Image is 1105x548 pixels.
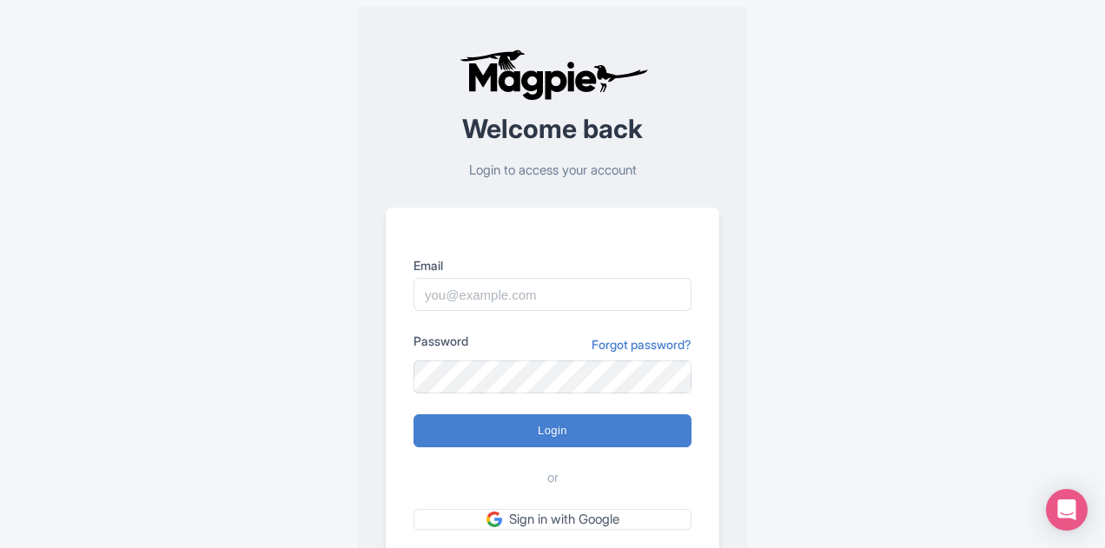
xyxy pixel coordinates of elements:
[386,115,719,143] h2: Welcome back
[414,509,691,531] a: Sign in with Google
[455,49,651,101] img: logo-ab69f6fb50320c5b225c76a69d11143b.png
[414,414,691,447] input: Login
[386,161,719,181] p: Login to access your account
[1046,489,1088,531] div: Open Intercom Messenger
[414,332,468,350] label: Password
[414,256,691,274] label: Email
[592,335,691,353] a: Forgot password?
[414,278,691,311] input: you@example.com
[547,468,559,488] span: or
[486,512,502,527] img: google.svg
